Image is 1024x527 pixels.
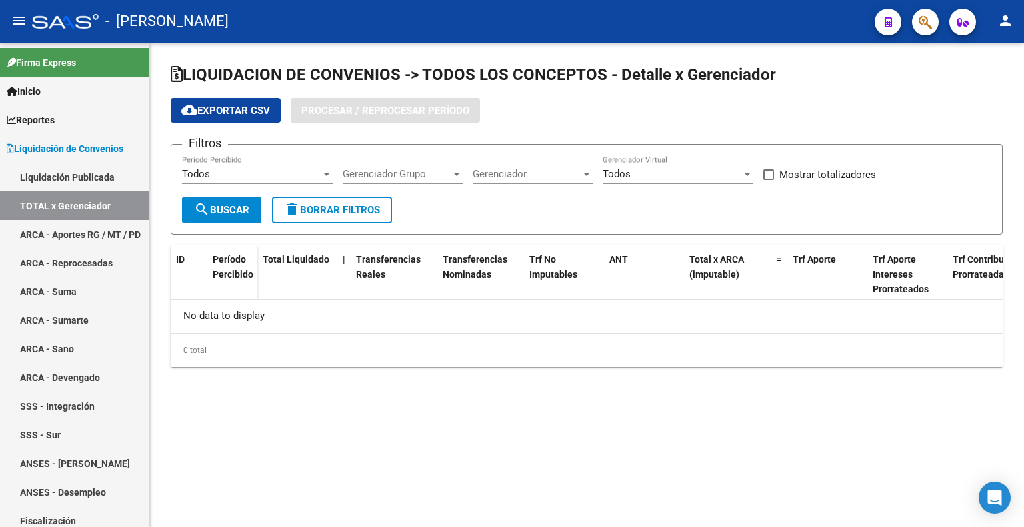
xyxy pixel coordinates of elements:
span: Buscar [194,204,249,216]
datatable-header-cell: ID [171,245,207,301]
span: Trf No Imputables [529,254,577,280]
div: 0 total [171,334,1003,367]
span: = [776,254,781,264]
datatable-header-cell: Trf No Imputables [524,245,604,304]
mat-icon: menu [11,13,27,29]
span: ANT [609,254,628,264]
button: Borrar Filtros [272,197,392,223]
span: ID [176,254,185,264]
span: Firma Express [7,55,76,70]
span: Gerenciador Grupo [343,168,451,180]
datatable-header-cell: Transferencias Nominadas [437,245,524,304]
span: Total Liquidado [263,254,329,264]
span: - [PERSON_NAME] [105,7,229,36]
span: Procesar / Reprocesar período [301,105,469,117]
button: Exportar CSV [171,98,281,123]
datatable-header-cell: ANT [604,245,684,304]
div: No data to display [171,300,1003,333]
span: LIQUIDACION DE CONVENIOS -> TODOS LOS CONCEPTOS - Detalle x Gerenciador [171,65,776,84]
datatable-header-cell: Período Percibido [207,245,257,301]
span: Liquidación de Convenios [7,141,123,156]
span: Exportar CSV [181,105,270,117]
span: Mostrar totalizadores [779,167,876,183]
button: Buscar [182,197,261,223]
span: | [343,254,345,264]
datatable-header-cell: Transferencias Reales [351,245,437,304]
span: Todos [182,168,210,180]
span: Trf Aporte [793,254,836,264]
datatable-header-cell: Trf Aporte [787,245,867,304]
span: Gerenciador [473,168,581,180]
span: Transferencias Reales [356,254,421,280]
span: Trf Contribucion Prorrateada [953,254,1022,280]
span: Borrar Filtros [284,204,380,216]
span: Inicio [7,84,41,99]
datatable-header-cell: = [771,245,787,304]
datatable-header-cell: | [337,245,351,304]
span: Transferencias Nominadas [443,254,507,280]
span: Reportes [7,113,55,127]
mat-icon: cloud_download [181,102,197,118]
span: Trf Aporte Intereses Prorrateados [873,254,929,295]
mat-icon: delete [284,201,300,217]
div: Open Intercom Messenger [979,482,1011,514]
button: Procesar / Reprocesar período [291,98,480,123]
span: Período Percibido [213,254,253,280]
span: Todos [603,168,631,180]
span: Total x ARCA (imputable) [689,254,744,280]
h3: Filtros [182,134,228,153]
mat-icon: person [997,13,1013,29]
datatable-header-cell: Total Liquidado [257,245,337,304]
datatable-header-cell: Total x ARCA (imputable) [684,245,771,304]
datatable-header-cell: Trf Aporte Intereses Prorrateados [867,245,947,304]
mat-icon: search [194,201,210,217]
